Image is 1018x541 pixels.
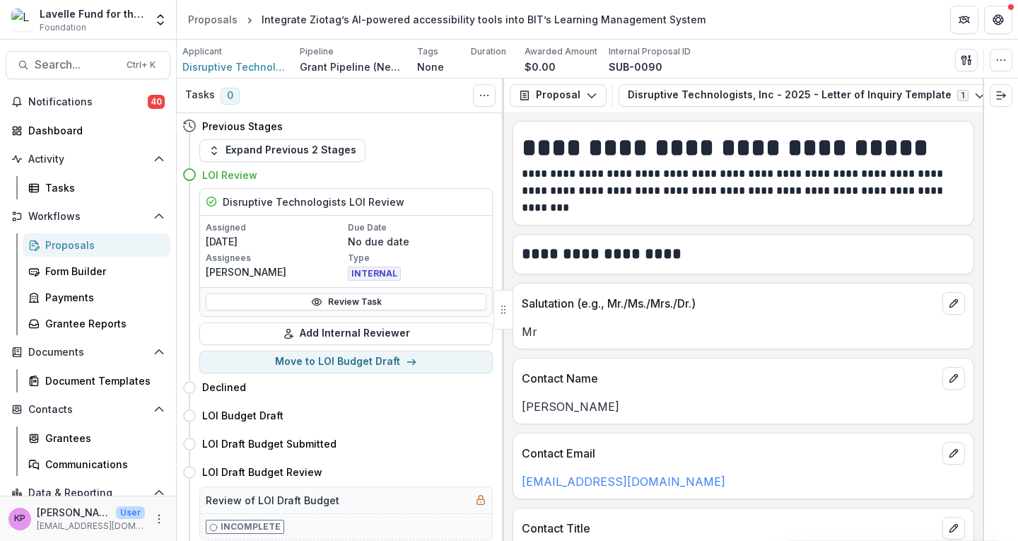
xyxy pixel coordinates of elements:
[45,238,159,252] div: Proposals
[23,312,170,335] a: Grantee Reports
[45,457,159,472] div: Communications
[206,221,345,234] p: Assigned
[182,45,222,58] p: Applicant
[28,347,148,359] span: Documents
[619,84,995,107] button: Disruptive Technologists, Inc - 2025 - Letter of Inquiry Template1
[6,482,170,504] button: Open Data & Reporting
[40,6,145,21] div: Lavelle Fund for the Blind
[28,404,148,416] span: Contacts
[942,517,965,540] button: edit
[6,341,170,363] button: Open Documents
[23,369,170,392] a: Document Templates
[151,6,170,34] button: Open entity switcher
[14,514,25,523] div: Khanh Phan
[471,45,506,58] p: Duration
[417,59,444,74] p: None
[942,292,965,315] button: edit
[151,511,168,528] button: More
[609,59,662,74] p: SUB-0090
[116,506,145,519] p: User
[206,264,345,279] p: [PERSON_NAME]
[942,442,965,465] button: edit
[45,373,159,388] div: Document Templates
[522,475,725,489] a: [EMAIL_ADDRESS][DOMAIN_NAME]
[199,139,365,162] button: Expand Previous 2 Stages
[348,252,487,264] p: Type
[510,84,607,107] button: Proposal
[40,21,86,34] span: Foundation
[348,267,401,281] span: INTERNAL
[221,88,240,105] span: 0
[6,148,170,170] button: Open Activity
[202,465,322,479] h4: LOI Draft Budget Review
[202,168,257,182] h4: LOI Review
[984,6,1012,34] button: Get Help
[37,520,145,533] p: [EMAIL_ADDRESS][DOMAIN_NAME]
[525,45,597,58] p: Awarded Amount
[348,234,487,249] p: No due date
[188,12,238,27] div: Proposals
[950,6,978,34] button: Partners
[206,234,345,249] p: [DATE]
[11,8,34,31] img: Lavelle Fund for the Blind
[522,445,937,462] p: Contact Email
[522,398,965,415] p: [PERSON_NAME]
[182,9,711,30] nav: breadcrumb
[199,351,493,373] button: Move to LOI Budget Draft
[206,493,339,508] h5: Review of LOI Draft Budget
[23,260,170,283] a: Form Builder
[223,194,404,209] h5: Disruptive Technologists LOI Review
[23,176,170,199] a: Tasks
[473,84,496,107] button: Toggle View Cancelled Tasks
[300,45,334,58] p: Pipeline
[28,487,148,499] span: Data & Reporting
[37,505,110,520] p: [PERSON_NAME]
[45,290,159,305] div: Payments
[6,205,170,228] button: Open Workflows
[45,431,159,446] div: Grantees
[45,180,159,195] div: Tasks
[28,153,148,165] span: Activity
[23,453,170,476] a: Communications
[202,436,337,451] h4: LOI Draft Budget Submitted
[28,96,148,108] span: Notifications
[262,12,706,27] div: Integrate Ziotag’s AI-powered accessibility tools into BIT’s Learning Management System
[6,51,170,79] button: Search...
[23,286,170,309] a: Payments
[199,322,493,345] button: Add Internal Reviewer
[202,408,283,423] h4: LOI Budget Draft
[23,233,170,257] a: Proposals
[348,221,487,234] p: Due Date
[206,252,345,264] p: Assignees
[45,316,159,331] div: Grantee Reports
[35,58,118,71] span: Search...
[182,59,288,74] a: Disruptive Technologists, Inc
[417,45,438,58] p: Tags
[522,370,937,387] p: Contact Name
[609,45,691,58] p: Internal Proposal ID
[522,295,937,312] p: Salutation (e.g., Mr./Ms./Mrs./Dr.)
[6,91,170,113] button: Notifications40
[6,398,170,421] button: Open Contacts
[990,84,1012,107] button: Expand right
[45,264,159,279] div: Form Builder
[182,9,243,30] a: Proposals
[522,520,937,537] p: Contact Title
[28,211,148,223] span: Workflows
[124,57,158,73] div: Ctrl + K
[942,367,965,390] button: edit
[525,59,556,74] p: $0.00
[300,59,406,74] p: Grant Pipeline (New Grantees)
[202,119,283,134] h4: Previous Stages
[148,95,165,109] span: 40
[206,293,486,310] a: Review Task
[202,380,246,395] h4: Declined
[522,323,965,340] p: Mr
[28,123,159,138] div: Dashboard
[23,426,170,450] a: Grantees
[6,119,170,142] a: Dashboard
[221,520,281,533] p: Incomplete
[185,89,215,101] h3: Tasks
